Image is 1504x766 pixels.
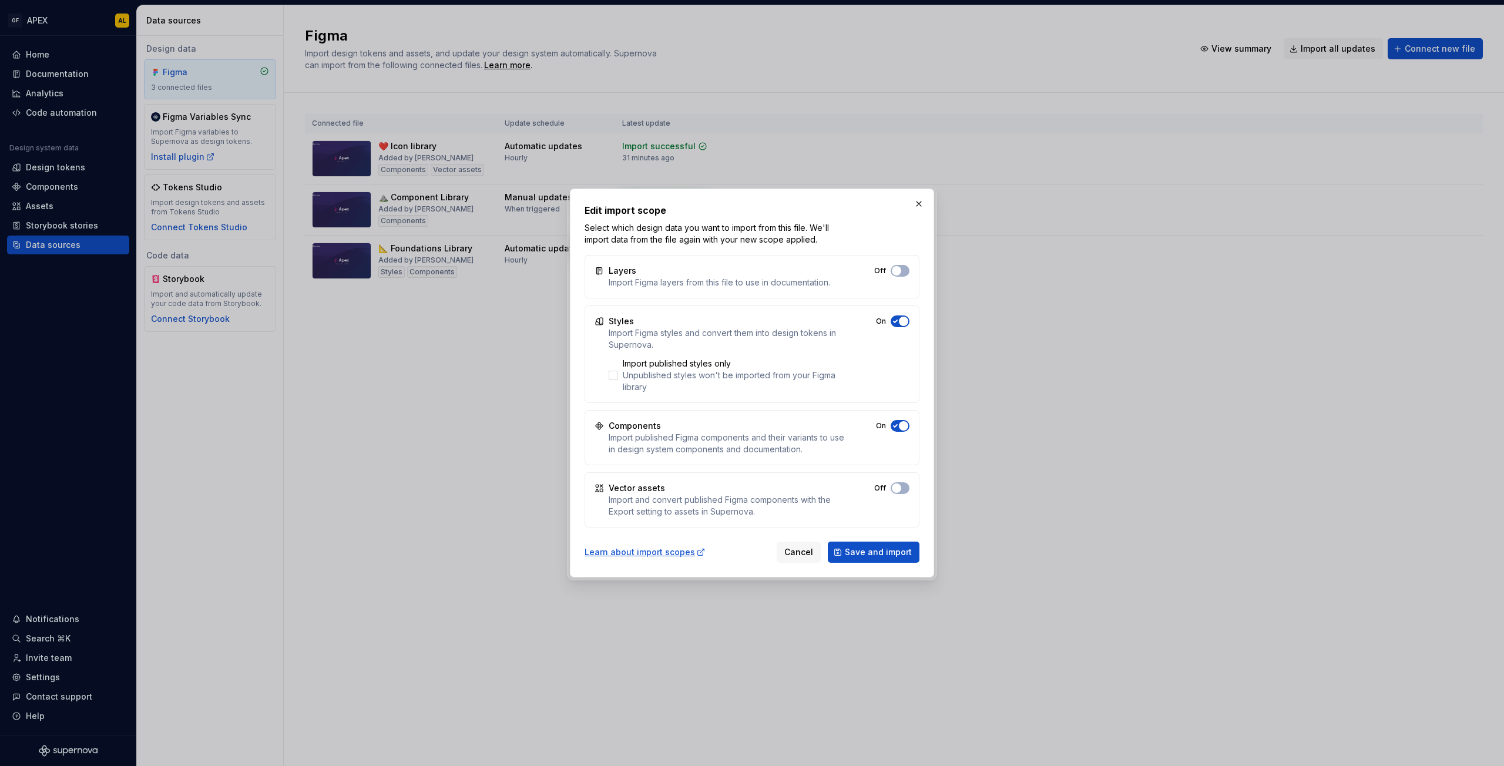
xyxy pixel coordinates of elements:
div: Vector assets [609,482,665,494]
div: Styles [609,315,634,327]
div: Import Figma layers from this file to use in documentation. [609,277,830,288]
div: Import published Figma components and their variants to use in design system components and docum... [609,432,845,455]
label: On [876,317,886,326]
button: Cancel [777,542,821,563]
a: Learn about import scopes [585,546,706,558]
label: Off [874,266,886,276]
span: Save and import [845,546,912,558]
div: Unpublished styles won't be imported from your Figma library [623,369,845,393]
span: Cancel [784,546,813,558]
label: Off [874,483,886,493]
h2: Edit import scope [585,203,919,217]
div: Components [609,420,661,432]
div: Layers [609,265,636,277]
p: Select which design data you want to import from this file. We'll import data from the file again... [585,222,840,246]
div: Import Figma styles and convert them into design tokens in Supernova. [609,327,845,351]
button: Save and import [828,542,919,563]
label: On [876,421,886,431]
div: Import published styles only [623,358,845,369]
div: Import and convert published Figma components with the Export setting to assets in Supernova. [609,494,844,518]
